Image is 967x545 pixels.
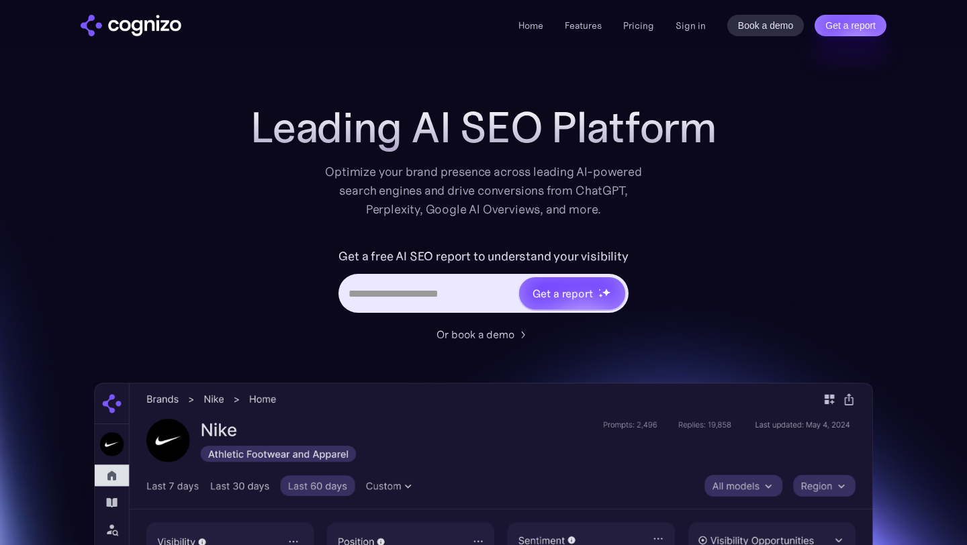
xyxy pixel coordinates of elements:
a: Get a reportstarstarstar [518,276,627,311]
a: Get a report [815,15,886,36]
img: star [602,288,610,297]
a: Features [565,19,602,32]
img: cognizo logo [81,15,181,36]
form: Hero URL Input Form [338,246,628,319]
h1: Leading AI SEO Platform [250,103,717,152]
a: home [81,15,181,36]
div: Get a report [533,285,593,301]
a: Book a demo [727,15,804,36]
div: Optimize your brand presence across leading AI-powered search engines and drive conversions from ... [318,162,649,219]
a: Home [518,19,543,32]
img: star [598,289,600,291]
img: star [598,293,603,298]
label: Get a free AI SEO report to understand your visibility [338,246,628,267]
div: Or book a demo [436,326,514,342]
a: Or book a demo [436,326,531,342]
a: Sign in [676,17,706,34]
a: Pricing [623,19,654,32]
